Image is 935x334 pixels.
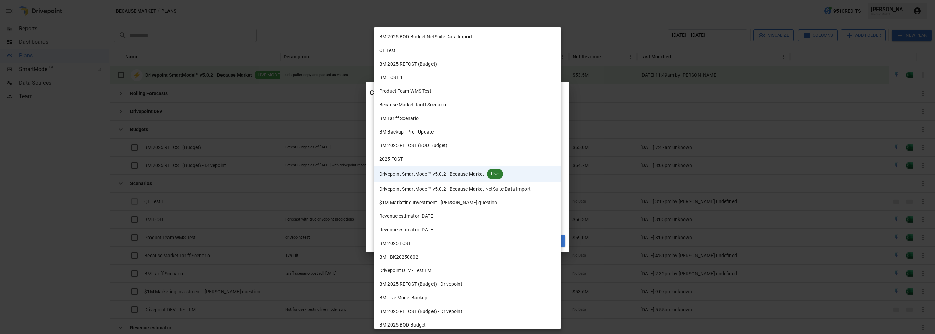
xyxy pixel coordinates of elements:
span: BM 2025 REFCST (BOD Budget) [379,142,448,149]
span: 2025 FCST [379,156,403,163]
span: Live [487,171,503,177]
span: BM 2025 BOD Budget NetSuite Data Import [379,33,472,40]
span: BM Live Model Backup [379,294,428,301]
span: BM Tariff Scenario [379,115,419,122]
span: BM 2025 BOD Budget [379,321,426,329]
span: QE Test 1 [379,47,399,54]
span: Revenue estimator [DATE] [379,226,435,233]
span: BM FCST 1 [379,74,403,81]
span: Drivepoint SmartModel™ v5.0.2 - Because Market NetSuite Data Import [379,186,531,193]
span: Product Team WMS Test [379,88,431,95]
span: BM 2025 REFCST (Budget) - Drivepoint [379,308,462,315]
span: BM 2025 REFCST (Budget) [379,60,437,68]
span: Revenue estimator [DATE] [379,213,435,220]
span: Drivepoint SmartModel™ v5.0.2 - Because Market [379,171,484,178]
span: $1M Marketing Investment - [PERSON_NAME] question [379,199,497,206]
span: BM Backup - Pre - Update [379,128,434,136]
span: BM 2025 FCST [379,240,411,247]
span: BM - BK20250802 [379,253,418,261]
span: Drivepoint DEV - Test LM [379,267,431,274]
span: BM 2025 REFCST (Budget) - Drivepoint [379,281,462,288]
span: Because Market Tariff Scenario [379,101,446,108]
